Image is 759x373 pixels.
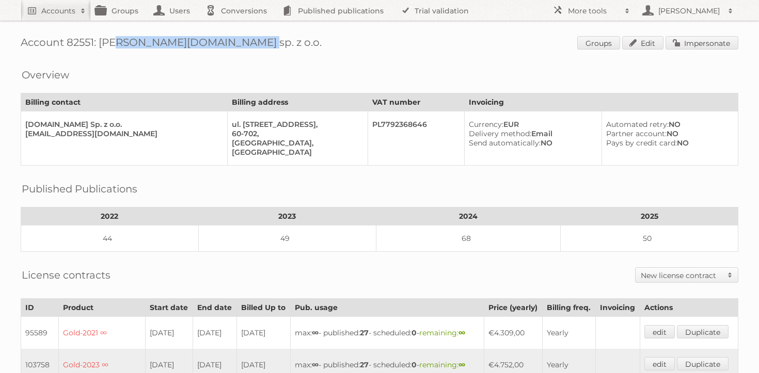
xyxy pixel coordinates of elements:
[232,120,359,129] div: ul. [STREET_ADDRESS],
[58,317,146,349] td: Gold-2021 ∞
[677,357,729,370] a: Duplicate
[21,299,59,317] th: ID
[561,225,738,252] td: 50
[21,36,738,52] h1: Account 82551: [PERSON_NAME][DOMAIN_NAME] sp. z o.o.
[291,317,484,349] td: max: - published: - scheduled: -
[644,357,675,370] a: edit
[484,317,542,349] td: €4.309,00
[656,6,723,16] h2: [PERSON_NAME]
[22,181,137,197] h2: Published Publications
[312,360,319,369] strong: ∞
[469,138,541,148] span: Send automatically:
[606,138,730,148] div: NO
[22,67,69,83] h2: Overview
[237,317,291,349] td: [DATE]
[469,129,531,138] span: Delivery method:
[376,207,560,225] th: 2024
[458,328,465,337] strong: ∞
[58,299,146,317] th: Product
[21,317,59,349] td: 95589
[198,225,376,252] td: 49
[368,93,465,111] th: VAT number
[561,207,738,225] th: 2025
[596,299,640,317] th: Invoicing
[543,317,596,349] td: Yearly
[198,207,376,225] th: 2023
[568,6,620,16] h2: More tools
[360,360,369,369] strong: 27
[21,93,228,111] th: Billing contact
[232,148,359,157] div: [GEOGRAPHIC_DATA]
[22,267,110,283] h2: License contracts
[232,138,359,148] div: [GEOGRAPHIC_DATA],
[412,328,417,337] strong: 0
[636,268,738,282] a: New license contract
[577,36,620,50] a: Groups
[376,225,560,252] td: 68
[193,317,237,349] td: [DATE]
[469,120,593,129] div: EUR
[232,129,359,138] div: 60-702,
[469,120,503,129] span: Currency:
[722,268,738,282] span: Toggle
[666,36,738,50] a: Impersonate
[312,328,319,337] strong: ∞
[193,299,237,317] th: End date
[677,325,729,338] a: Duplicate
[360,328,369,337] strong: 27
[419,360,465,369] span: remaining:
[291,299,484,317] th: Pub. usage
[469,138,593,148] div: NO
[41,6,75,16] h2: Accounts
[228,93,368,111] th: Billing address
[25,129,219,138] div: [EMAIL_ADDRESS][DOMAIN_NAME]
[641,270,722,281] h2: New license contract
[644,325,675,338] a: edit
[606,120,730,129] div: NO
[25,120,219,129] div: [DOMAIN_NAME] Sp. z o.o.
[606,129,667,138] span: Partner account:
[469,129,593,138] div: Email
[146,317,193,349] td: [DATE]
[368,111,465,166] td: PL7792368646
[237,299,291,317] th: Billed Up to
[606,129,730,138] div: NO
[543,299,596,317] th: Billing freq.
[606,120,669,129] span: Automated retry:
[458,360,465,369] strong: ∞
[622,36,663,50] a: Edit
[146,299,193,317] th: Start date
[606,138,677,148] span: Pays by credit card:
[21,225,199,252] td: 44
[640,299,738,317] th: Actions
[21,207,199,225] th: 2022
[419,328,465,337] span: remaining:
[484,299,542,317] th: Price (yearly)
[465,93,738,111] th: Invoicing
[412,360,417,369] strong: 0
